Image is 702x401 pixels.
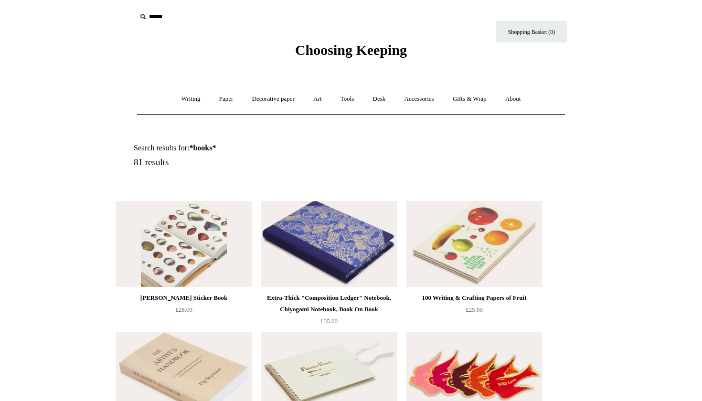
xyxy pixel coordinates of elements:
a: About [497,86,530,112]
div: [PERSON_NAME] Sticker Book [118,292,249,304]
div: Extra-Thick "Composition Ledger" Notebook, Chiyogami Notebook, Book On Book [264,292,394,315]
a: [PERSON_NAME] Sticker Book £28.00 [116,292,252,331]
a: Extra-Thick "Composition Ledger" Notebook, Chiyogami Notebook, Book On Book Extra-Thick "Composit... [261,201,397,287]
div: 100 Writing & Crafting Papers of Fruit [409,292,540,304]
a: Choosing Keeping [295,50,407,56]
img: John Derian Sticker Book [116,201,252,287]
span: £35.00 [320,317,338,325]
a: John Derian Sticker Book John Derian Sticker Book [116,201,252,287]
a: Extra-Thick "Composition Ledger" Notebook, Chiyogami Notebook, Book On Book £35.00 [261,292,397,331]
span: £25.00 [466,306,483,313]
img: 100 Writing & Crafting Papers of Fruit [406,201,542,287]
a: Paper [211,86,242,112]
a: Desk [364,86,394,112]
h1: Search results for: [134,143,362,152]
a: 100 Writing & Crafting Papers of Fruit 100 Writing & Crafting Papers of Fruit [406,201,542,287]
a: Gifts & Wrap [444,86,495,112]
a: Decorative paper [244,86,303,112]
span: Choosing Keeping [295,42,407,58]
h5: 81 results [134,157,362,168]
a: Writing [173,86,209,112]
a: Accessories [396,86,443,112]
a: 100 Writing & Crafting Papers of Fruit £25.00 [406,292,542,331]
a: Tools [332,86,363,112]
span: £28.00 [175,306,192,313]
a: Art [305,86,330,112]
img: Extra-Thick "Composition Ledger" Notebook, Chiyogami Notebook, Book On Book [261,201,397,287]
a: Shopping Basket (0) [496,21,567,42]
